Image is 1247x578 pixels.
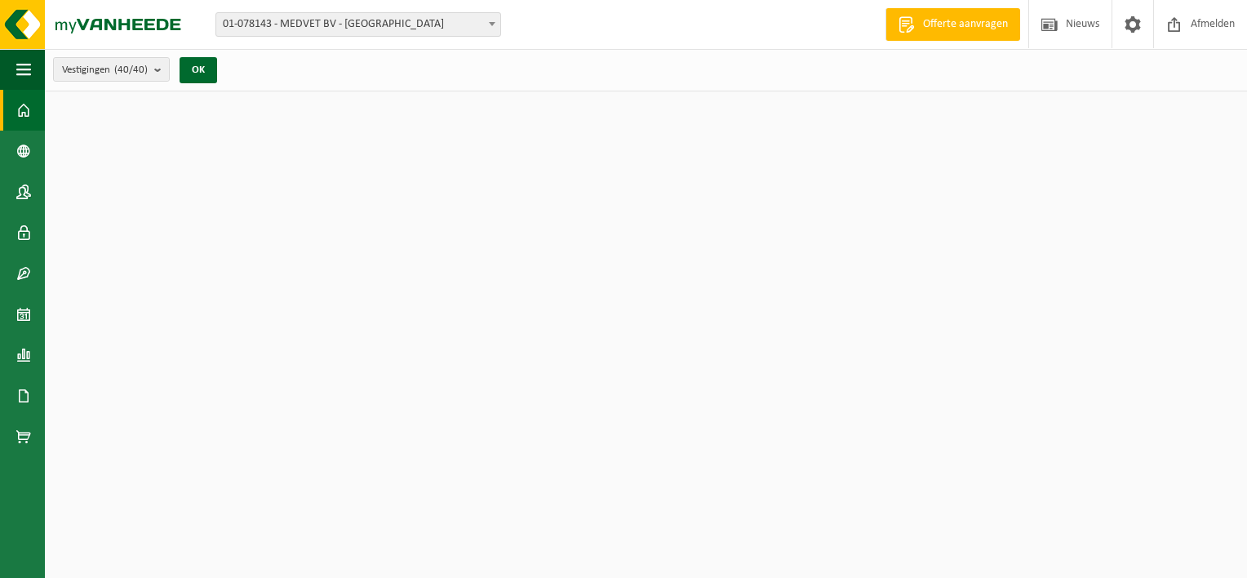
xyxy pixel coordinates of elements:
[180,57,217,83] button: OK
[114,64,148,75] count: (40/40)
[215,12,501,37] span: 01-078143 - MEDVET BV - ANTWERPEN
[53,57,170,82] button: Vestigingen(40/40)
[62,58,148,82] span: Vestigingen
[216,13,500,36] span: 01-078143 - MEDVET BV - ANTWERPEN
[885,8,1020,41] a: Offerte aanvragen
[919,16,1012,33] span: Offerte aanvragen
